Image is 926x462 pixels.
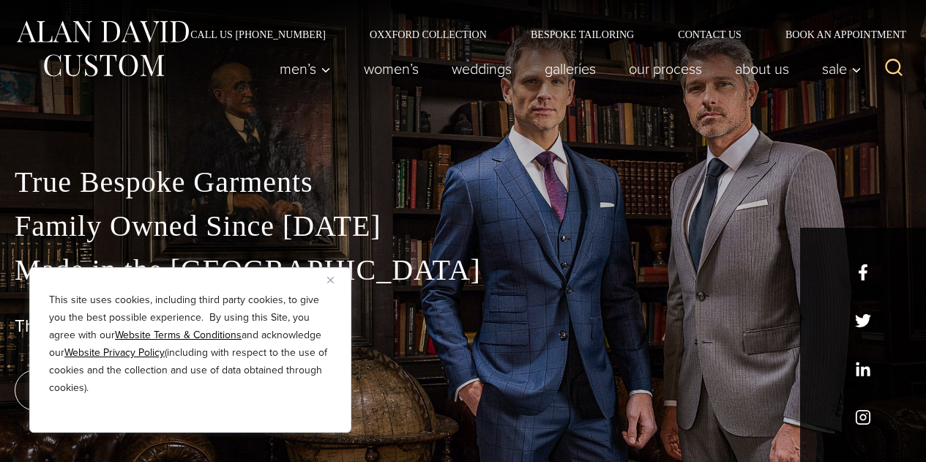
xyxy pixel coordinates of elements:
[115,327,242,343] a: Website Terms & Conditions
[327,277,334,283] img: Close
[15,316,911,337] h1: The Best Custom Suits NYC Has to Offer
[763,29,911,40] a: Book an Appointment
[656,29,763,40] a: Contact Us
[64,345,165,360] a: Website Privacy Policy
[168,29,348,40] a: Call Us [PHONE_NUMBER]
[264,54,870,83] nav: Primary Navigation
[529,54,613,83] a: Galleries
[348,54,436,83] a: Women’s
[509,29,656,40] a: Bespoke Tailoring
[436,54,529,83] a: weddings
[49,291,332,397] p: This site uses cookies, including third party cookies, to give you the best possible experience. ...
[15,160,911,292] p: True Bespoke Garments Family Owned Since [DATE] Made in the [GEOGRAPHIC_DATA]
[327,271,345,288] button: Close
[280,62,331,76] span: Men’s
[15,370,220,411] a: book an appointment
[876,51,911,86] button: View Search Form
[168,29,911,40] nav: Secondary Navigation
[15,16,190,81] img: Alan David Custom
[719,54,806,83] a: About Us
[822,62,862,76] span: Sale
[348,29,509,40] a: Oxxford Collection
[613,54,719,83] a: Our Process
